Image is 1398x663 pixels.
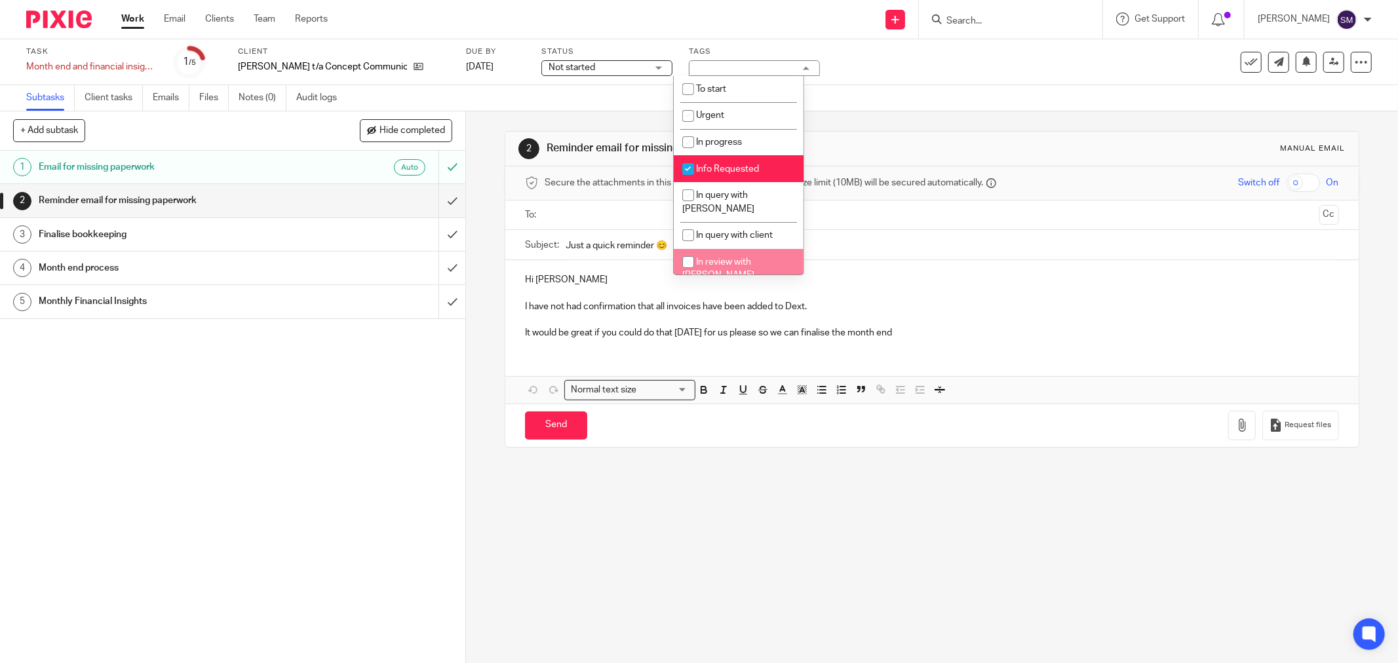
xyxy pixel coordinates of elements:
button: Request files [1262,411,1338,440]
div: Auto [394,159,425,176]
span: Get Support [1135,14,1185,24]
p: [PERSON_NAME] [1258,12,1330,26]
span: Request files [1285,420,1332,430]
div: 4 [13,259,31,277]
p: Hi [PERSON_NAME] [525,273,1339,286]
span: Secure the attachments in this message. Files exceeding the size limit (10MB) will be secured aut... [545,176,983,189]
p: [PERSON_NAME] t/a Concept Communications [238,60,407,73]
a: Reports [295,12,328,26]
span: [DATE] [466,62,494,71]
a: Notes (0) [239,85,286,111]
div: 3 [13,225,31,244]
h1: Reminder email for missing paperwork [39,191,297,210]
span: Switch off [1239,176,1280,189]
a: Audit logs [296,85,347,111]
a: Emails [153,85,189,111]
a: Team [254,12,275,26]
h1: Reminder email for missing paperwork [547,142,960,155]
span: Not started [549,63,595,72]
div: 1 [13,158,31,176]
small: /5 [189,59,196,66]
div: 1 [183,54,196,69]
span: On [1327,176,1339,189]
a: Clients [205,12,234,26]
button: Cc [1319,205,1339,225]
p: I have not had confirmation that all invoices have been added to Dext. [525,300,1339,313]
span: In query with client [696,231,773,240]
label: To: [525,208,539,221]
button: Hide completed [360,119,452,142]
span: Hide completed [379,126,445,136]
span: To start [696,85,726,94]
label: Status [541,47,672,57]
div: 2 [518,138,539,159]
label: Tags [689,47,820,57]
img: svg%3E [1336,9,1357,30]
button: + Add subtask [13,119,85,142]
a: Client tasks [85,85,143,111]
a: Files [199,85,229,111]
input: Search for option [640,383,688,397]
input: Send [525,411,587,440]
label: Client [238,47,450,57]
h1: Monthly Financial Insights [39,292,297,311]
div: Month end and financial insights [26,60,157,73]
span: Urgent [696,111,724,120]
label: Subject: [525,238,559,252]
h1: Month end process [39,258,297,278]
input: Search [945,16,1063,28]
label: Task [26,47,157,57]
label: Due by [466,47,525,57]
span: In query with [PERSON_NAME] [682,191,754,214]
div: 5 [13,293,31,311]
a: Email [164,12,185,26]
div: 2 [13,192,31,210]
h1: Email for missing paperwork [39,157,297,177]
p: It would be great if you could do that [DATE] for us please so we can finalise the month end [525,326,1339,339]
a: Work [121,12,144,26]
div: Search for option [564,380,695,400]
img: Pixie [26,10,92,28]
span: In progress [696,138,742,147]
span: In review with [PERSON_NAME] [682,257,754,280]
span: Info Requested [696,164,759,174]
a: Subtasks [26,85,75,111]
div: Manual email [1281,143,1346,154]
span: Normal text size [568,383,639,397]
h1: Finalise bookkeeping [39,225,297,244]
